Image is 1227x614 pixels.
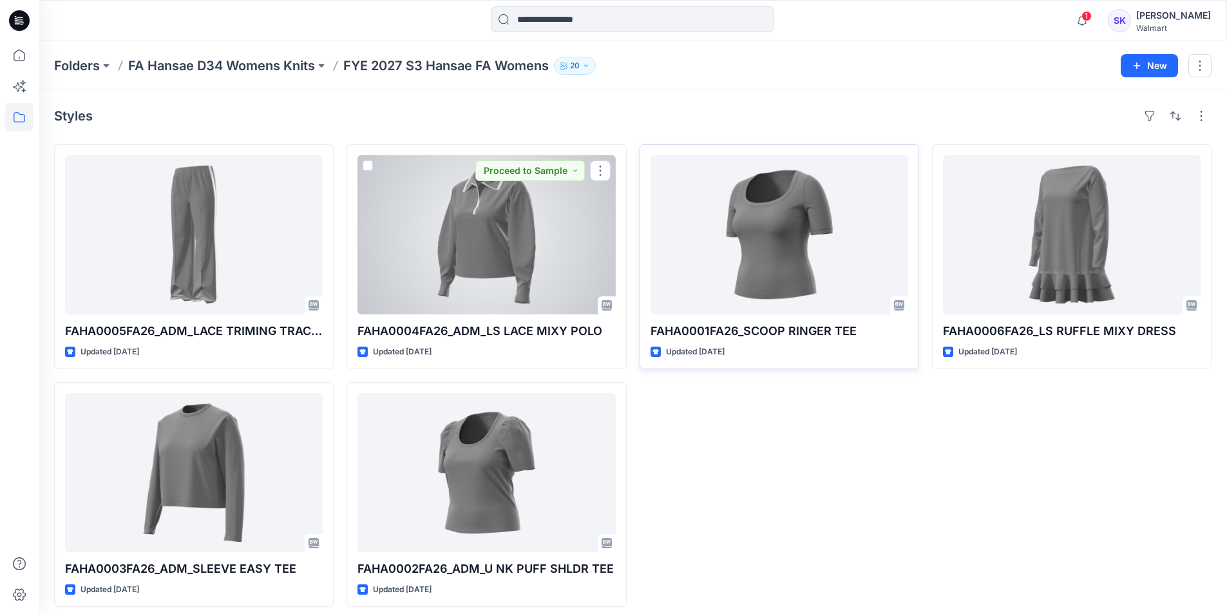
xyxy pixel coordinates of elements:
[81,583,139,597] p: Updated [DATE]
[343,57,549,75] p: FYE 2027 S3 Hansae FA Womens
[1121,54,1178,77] button: New
[54,57,100,75] a: Folders
[1108,9,1131,32] div: SK
[65,322,323,340] p: FAHA0005FA26_ADM_LACE TRIMING TRACKPANT
[357,155,615,314] a: FAHA0004FA26_ADM_LS LACE MIXY POLO
[1136,8,1211,23] div: [PERSON_NAME]
[1081,11,1092,21] span: 1
[651,155,908,314] a: FAHA0001FA26_SCOOP RINGER TEE
[357,322,615,340] p: FAHA0004FA26_ADM_LS LACE MIXY POLO
[128,57,315,75] a: FA Hansae D34 Womens Knits
[373,345,432,359] p: Updated [DATE]
[666,345,725,359] p: Updated [DATE]
[373,583,432,597] p: Updated [DATE]
[943,155,1201,314] a: FAHA0006FA26_LS RUFFLE MIXY DRESS
[81,345,139,359] p: Updated [DATE]
[943,322,1201,340] p: FAHA0006FA26_LS RUFFLE MIXY DRESS
[54,108,93,124] h4: Styles
[65,155,323,314] a: FAHA0005FA26_ADM_LACE TRIMING TRACKPANT
[65,393,323,552] a: FAHA0003FA26_ADM_SLEEVE EASY TEE
[554,57,596,75] button: 20
[357,560,615,578] p: FAHA0002FA26_ADM_U NK PUFF SHLDR TEE
[958,345,1017,359] p: Updated [DATE]
[570,59,580,73] p: 20
[1136,23,1211,33] div: Walmart
[651,322,908,340] p: FAHA0001FA26_SCOOP RINGER TEE
[357,393,615,552] a: FAHA0002FA26_ADM_U NK PUFF SHLDR TEE
[65,560,323,578] p: FAHA0003FA26_ADM_SLEEVE EASY TEE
